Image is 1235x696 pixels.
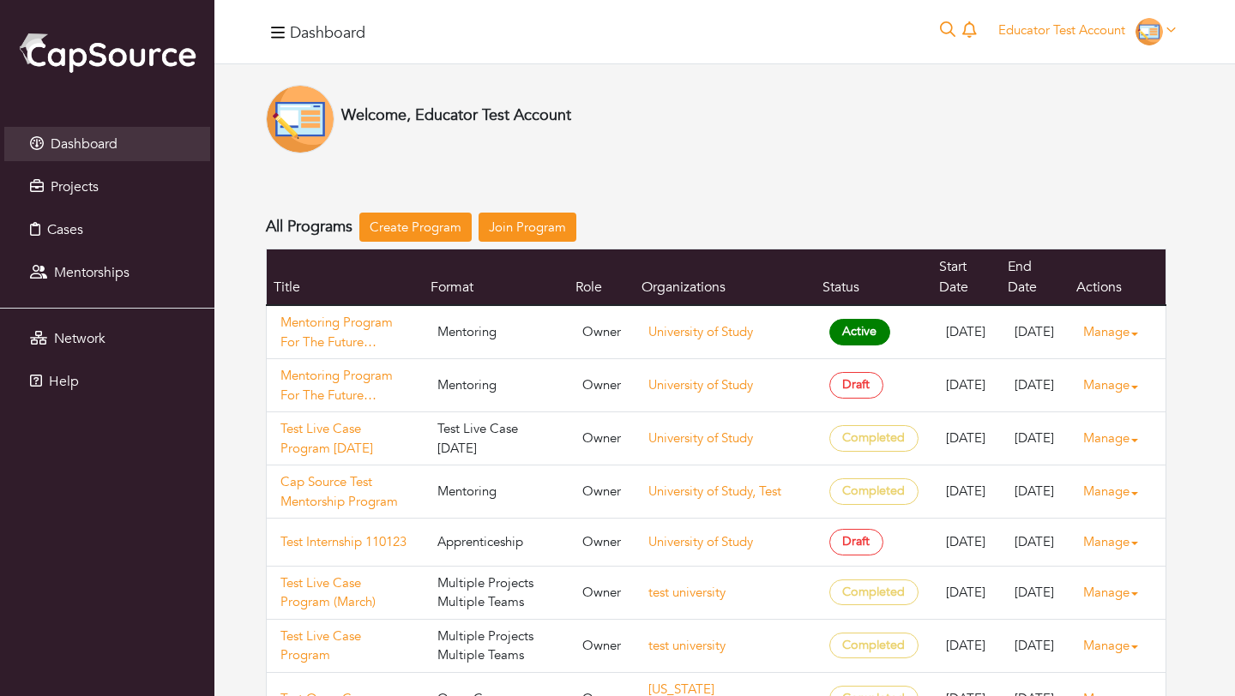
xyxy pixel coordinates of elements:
a: Educator Test Account [991,21,1184,39]
td: Owner [569,465,635,519]
a: Dashboard [4,127,210,161]
span: Help [49,372,79,391]
a: Manage [1083,315,1152,349]
th: Actions [1069,249,1166,306]
td: Mentoring [424,465,569,519]
a: Projects [4,170,210,204]
a: Test Internship 110123 [280,532,410,552]
td: Test Live Case [DATE] [424,412,569,465]
td: [DATE] [932,465,1002,519]
a: Mentoring Program For The Future Engineers 2 [280,313,410,351]
img: cap_logo.png [17,30,197,75]
td: [DATE] [932,359,1002,412]
td: Owner [569,305,635,359]
h4: Welcome, Educator Test Account [341,106,571,125]
td: Multiple Projects Multiple Teams [424,566,569,619]
a: Manage [1083,525,1152,559]
td: Owner [569,566,635,619]
td: Multiple Projects Multiple Teams [424,619,569,672]
span: Draft [829,372,883,399]
a: University of Study [648,376,753,393]
span: Dashboard [51,135,117,153]
span: Projects [51,177,99,196]
th: End Date [1001,249,1069,306]
a: Test Live Case Program [280,627,410,665]
td: [DATE] [1001,412,1069,465]
td: Mentoring [424,359,569,412]
img: Educator-Icon-31d5a1e457ca3f5474c6b92ab10a5d5101c9f8fbafba7b88091835f1a8db102f.png [1136,18,1163,45]
td: Owner [569,519,635,567]
td: [DATE] [1001,619,1069,672]
td: [DATE] [1001,566,1069,619]
a: Cases [4,213,210,247]
a: Network [4,321,210,356]
a: Join Program [479,213,576,243]
a: Mentoring Program For The Future Engineers 1 [280,366,410,405]
a: Manage [1083,369,1152,402]
h4: All Programs [266,218,352,237]
th: Organizations [635,249,816,306]
a: University of Study [648,323,753,340]
th: Format [424,249,569,306]
a: Create Program [359,213,472,243]
a: Test Live Case Program (March) [280,573,410,612]
th: Start Date [932,249,1002,306]
a: Manage [1083,629,1152,663]
span: Completed [829,478,919,505]
span: Active [829,319,890,345]
td: [DATE] [932,305,1002,359]
span: Draft [829,529,883,555]
a: Manage [1083,422,1152,455]
a: University of Study [648,533,753,550]
td: Owner [569,619,635,672]
td: [DATE] [1001,465,1069,519]
span: Mentorships [54,263,130,282]
a: Cap Source Test Mentorship Program [280,472,410,511]
td: [DATE] [1001,305,1069,359]
h4: Dashboard [290,24,365,43]
a: Manage [1083,475,1152,508]
a: Test Live Case Program [DATE] [280,419,410,458]
a: Manage [1083,576,1152,609]
td: Mentoring [424,305,569,359]
a: Mentorships [4,255,210,290]
td: [DATE] [1001,519,1069,567]
td: [DATE] [932,412,1002,465]
td: Owner [569,359,635,412]
span: Cases [47,220,83,239]
a: test university [648,584,726,601]
span: Completed [829,579,919,606]
td: Owner [569,412,635,465]
span: Educator Test Account [998,21,1125,39]
td: [DATE] [932,519,1002,567]
span: Network [54,329,105,348]
a: University of Study, Test [648,483,781,500]
a: University of Study [648,429,753,447]
span: Completed [829,425,919,452]
img: Educator-Icon-31d5a1e457ca3f5474c6b92ab10a5d5101c9f8fbafba7b88091835f1a8db102f.png [266,85,334,153]
a: test university [648,637,726,654]
td: [DATE] [1001,359,1069,412]
th: Status [816,249,932,306]
span: Completed [829,633,919,659]
th: Role [569,249,635,306]
a: Help [4,364,210,399]
td: Apprenticeship [424,519,569,567]
th: Title [267,249,425,306]
td: [DATE] [932,619,1002,672]
td: [DATE] [932,566,1002,619]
